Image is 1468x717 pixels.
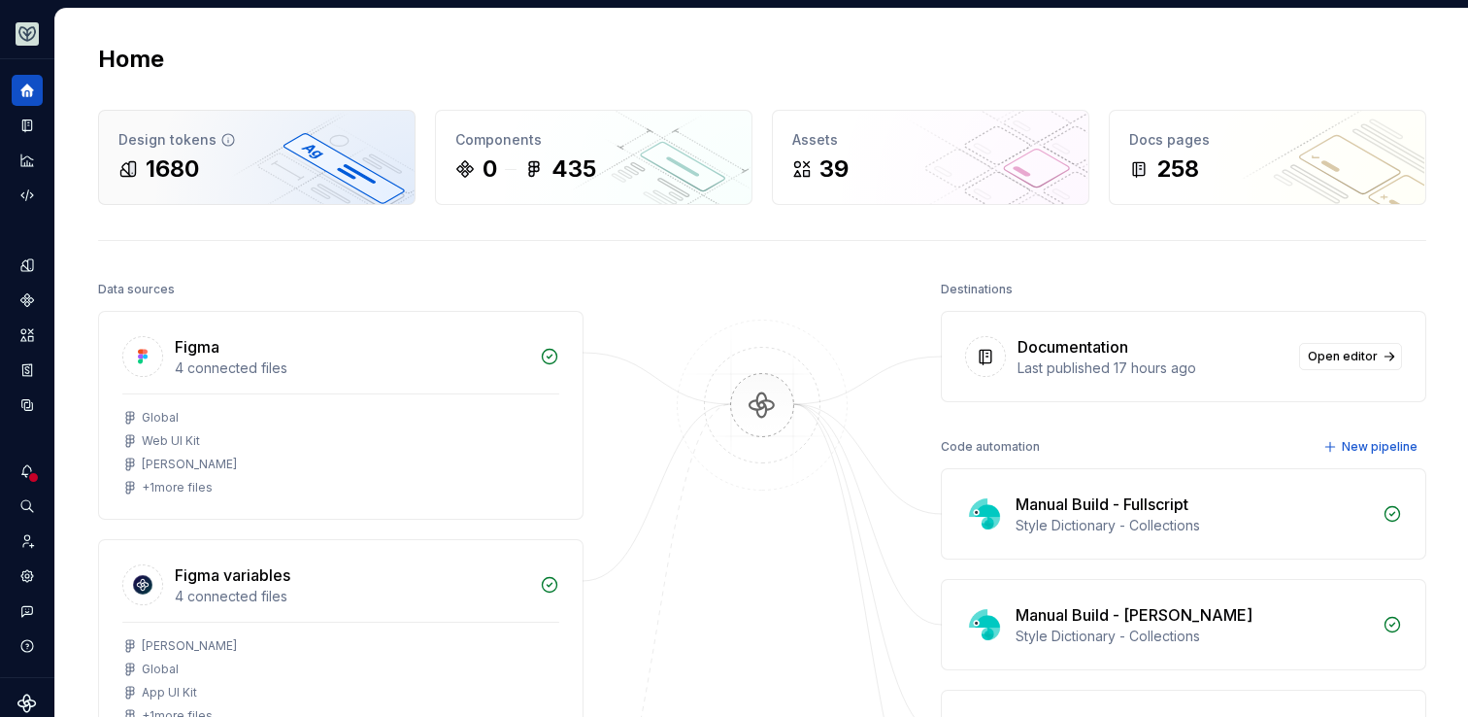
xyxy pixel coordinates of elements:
a: Figma4 connected filesGlobalWeb UI Kit[PERSON_NAME]+1more files [98,311,584,520]
div: Documentation [1018,335,1128,358]
span: New pipeline [1342,439,1418,455]
div: Style Dictionary - Collections [1016,516,1371,535]
button: Notifications [12,456,43,487]
a: Documentation [12,110,43,141]
div: Figma variables [175,563,290,587]
a: Home [12,75,43,106]
a: Open editor [1299,343,1402,370]
div: Docs pages [1129,130,1406,150]
span: Open editor [1308,349,1378,364]
a: Settings [12,561,43,592]
div: 258 [1156,154,1199,185]
a: Data sources [12,390,43,421]
div: 435 [551,154,596,185]
div: Data sources [98,276,175,303]
div: Manual Build - [PERSON_NAME] [1016,603,1252,627]
h2: Home [98,44,164,75]
a: Docs pages258 [1109,110,1426,205]
a: Design tokens1680 [98,110,416,205]
div: 0 [483,154,497,185]
a: Analytics [12,145,43,176]
div: Components [455,130,732,150]
div: + 1 more files [142,480,213,495]
a: Assets [12,320,43,351]
button: Search ⌘K [12,491,43,522]
div: Manual Build - Fullscript [1016,493,1188,516]
div: 39 [819,154,849,185]
div: [PERSON_NAME] [142,638,237,654]
a: Components0435 [435,110,752,205]
div: 4 connected files [175,358,528,378]
a: Components [12,285,43,316]
button: New pipeline [1318,433,1426,461]
div: [PERSON_NAME] [142,457,237,472]
svg: Supernova Logo [17,694,37,713]
div: Last published 17 hours ago [1018,358,1287,378]
div: Assets [792,130,1069,150]
div: Destinations [941,276,1013,303]
div: App UI Kit [142,685,197,700]
div: Global [142,662,179,677]
button: Contact support [12,596,43,627]
div: Style Dictionary - Collections [1016,627,1371,646]
div: Web UI Kit [142,433,200,449]
div: Design tokens [118,130,395,150]
a: Storybook stories [12,355,43,386]
div: Code automation [941,433,1040,461]
img: 256e2c79-9abd-4d59-8978-03feab5a3943.png [16,22,39,46]
div: 1680 [146,154,199,185]
a: Invite team [12,526,43,557]
a: Code automation [12,180,43,211]
a: Design tokens [12,250,43,281]
div: Figma [175,335,219,358]
a: Assets39 [772,110,1089,205]
div: 4 connected files [175,587,528,606]
div: Global [142,410,179,426]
